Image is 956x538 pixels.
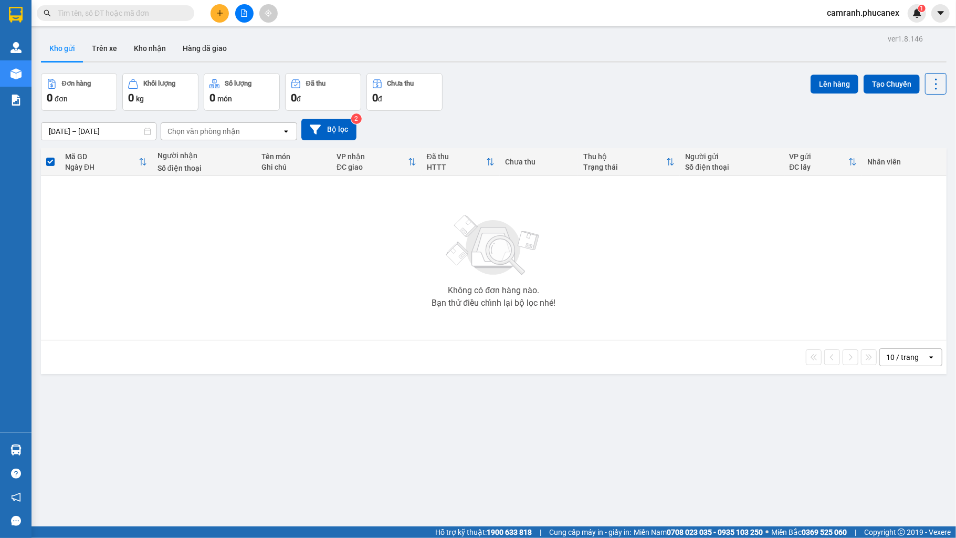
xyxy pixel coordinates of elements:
[802,528,847,536] strong: 0369 525 060
[143,80,175,87] div: Khối lượng
[10,95,22,106] img: solution-icon
[936,8,946,18] span: caret-down
[378,95,382,103] span: đ
[47,91,52,104] span: 0
[888,33,923,45] div: ver 1.8.146
[167,126,240,137] div: Chọn văn phòng nhận
[790,152,849,161] div: VP gửi
[60,148,152,176] th: Toggle SortBy
[912,8,922,18] img: icon-new-feature
[55,95,68,103] span: đơn
[10,42,22,53] img: warehouse-icon
[217,95,232,103] span: món
[41,73,117,111] button: Đơn hàng0đơn
[918,5,926,12] sup: 1
[122,73,198,111] button: Khối lượng0kg
[441,209,546,282] img: svg+xml;base64,PHN2ZyBjbGFzcz0ibGlzdC1wbHVnX19zdmciIHhtbG5zPSJodHRwOi8vd3d3LnczLm9yZy8yMDAwL3N2Zy...
[240,9,248,17] span: file-add
[136,95,144,103] span: kg
[125,36,174,61] button: Kho nhận
[784,148,863,176] th: Toggle SortBy
[114,13,139,38] img: logo.jpg
[578,148,680,176] th: Toggle SortBy
[685,163,779,171] div: Số điện thoại
[387,80,414,87] div: Chưa thu
[282,127,290,136] svg: open
[487,528,532,536] strong: 1900 633 818
[505,158,573,166] div: Chưa thu
[10,68,22,79] img: warehouse-icon
[88,50,144,63] li: (c) 2017
[583,152,667,161] div: Thu hộ
[58,7,182,19] input: Tìm tên, số ĐT hoặc mã đơn
[331,148,422,176] th: Toggle SortBy
[261,163,326,171] div: Ghi chú
[259,4,278,23] button: aim
[337,163,408,171] div: ĐC giao
[337,152,408,161] div: VP nhận
[634,526,763,538] span: Miền Nam
[427,152,486,161] div: Đã thu
[667,528,763,536] strong: 0708 023 035 - 0935 103 250
[174,36,235,61] button: Hàng đã giao
[65,152,139,161] div: Mã GD
[11,516,21,526] span: message
[366,73,443,111] button: Chưa thu0đ
[422,148,500,176] th: Toggle SortBy
[41,123,156,140] input: Select a date range.
[204,73,280,111] button: Số lượng0món
[83,36,125,61] button: Trên xe
[44,9,51,17] span: search
[65,15,104,65] b: Gửi khách hàng
[867,158,941,166] div: Nhân viên
[11,492,21,502] span: notification
[261,152,326,161] div: Tên món
[771,526,847,538] span: Miền Bắc
[765,530,769,534] span: ⚪️
[10,444,22,456] img: warehouse-icon
[306,80,325,87] div: Đã thu
[157,164,251,172] div: Số điện thoại
[11,469,21,479] span: question-circle
[88,40,144,48] b: [DOMAIN_NAME]
[65,163,139,171] div: Ngày ĐH
[898,529,905,536] span: copyright
[435,526,532,538] span: Hỗ trợ kỹ thuật:
[209,91,215,104] span: 0
[855,526,856,538] span: |
[790,163,849,171] div: ĐC lấy
[372,91,378,104] span: 0
[818,6,908,19] span: camranh.phucanex
[351,113,362,124] sup: 2
[432,299,555,307] div: Bạn thử điều chỉnh lại bộ lọc nhé!
[583,163,667,171] div: Trạng thái
[549,526,631,538] span: Cung cấp máy in - giấy in:
[211,4,229,23] button: plus
[291,91,297,104] span: 0
[265,9,272,17] span: aim
[811,75,858,94] button: Lên hàng
[216,9,224,17] span: plus
[927,353,936,361] svg: open
[427,163,486,171] div: HTTT
[301,119,356,140] button: Bộ lọc
[235,4,254,23] button: file-add
[157,151,251,160] div: Người nhận
[297,95,301,103] span: đ
[864,75,920,94] button: Tạo Chuyến
[285,73,361,111] button: Đã thu0đ
[448,286,539,295] div: Không có đơn hàng nào.
[685,152,779,161] div: Người gửi
[128,91,134,104] span: 0
[931,4,950,23] button: caret-down
[225,80,251,87] div: Số lượng
[13,68,55,136] b: Phúc An Express
[9,7,23,23] img: logo-vxr
[540,526,541,538] span: |
[920,5,923,12] span: 1
[41,36,83,61] button: Kho gửi
[13,13,66,66] img: logo.jpg
[62,80,91,87] div: Đơn hàng
[886,352,919,363] div: 10 / trang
